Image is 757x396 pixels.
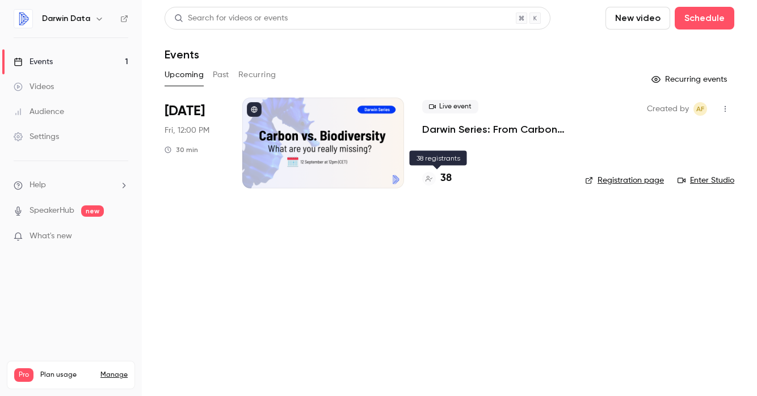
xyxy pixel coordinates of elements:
span: Live event [422,100,478,113]
a: Enter Studio [678,175,734,186]
span: AF [696,102,704,116]
div: Events [14,56,53,68]
button: Upcoming [165,66,204,84]
button: Schedule [675,7,734,30]
div: Sep 12 Fri, 12:00 PM (Europe/Paris) [165,98,224,188]
a: 38 [422,171,452,186]
div: 30 min [165,145,198,154]
button: Past [213,66,229,84]
img: Darwin Data [14,10,32,28]
span: Help [30,179,46,191]
li: help-dropdown-opener [14,179,128,191]
span: Aurore Falque-Pierrotin [693,102,707,116]
span: Fri, 12:00 PM [165,125,209,136]
div: Audience [14,106,64,117]
a: Darwin Series: From Carbon to Biodiversity [422,123,567,136]
div: Search for videos or events [174,12,288,24]
a: Manage [100,370,128,380]
span: Created by [647,102,689,116]
a: Registration page [585,175,664,186]
div: Videos [14,81,54,92]
a: SpeakerHub [30,205,74,217]
span: new [81,205,104,217]
h1: Events [165,48,199,61]
h4: 38 [440,171,452,186]
div: Settings [14,131,59,142]
button: Recurring events [646,70,734,89]
span: Plan usage [40,370,94,380]
button: New video [605,7,670,30]
span: [DATE] [165,102,205,120]
span: What's new [30,230,72,242]
button: Recurring [238,66,276,84]
span: Pro [14,368,33,382]
h6: Darwin Data [42,13,90,24]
